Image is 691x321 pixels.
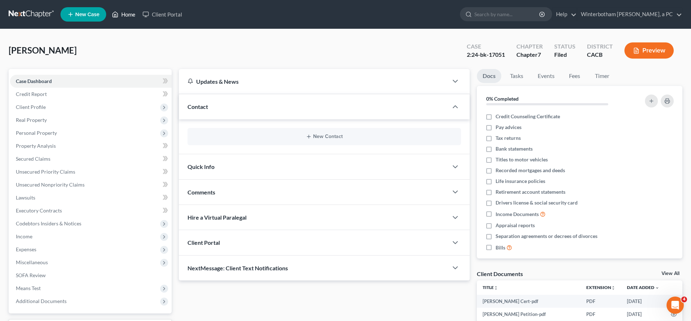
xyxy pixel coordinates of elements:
[16,298,67,304] span: Additional Documents
[667,297,684,314] iframe: Intercom live chat
[16,246,36,252] span: Expenses
[563,69,586,83] a: Fees
[10,88,172,101] a: Credit Report
[611,286,615,290] i: unfold_more
[477,69,501,83] a: Docs
[16,78,52,84] span: Case Dashboard
[483,285,498,290] a: Titleunfold_more
[188,103,208,110] span: Contact
[16,220,81,226] span: Codebtors Insiders & Notices
[16,156,50,162] span: Secured Claims
[552,8,577,21] a: Help
[16,285,41,291] span: Means Test
[621,308,665,321] td: [DATE]
[627,285,659,290] a: Date Added expand_more
[10,152,172,165] a: Secured Claims
[554,42,575,51] div: Status
[586,285,615,290] a: Extensionunfold_more
[10,269,172,282] a: SOFA Review
[496,145,533,152] span: Bank statements
[496,222,535,229] span: Appraisal reports
[516,51,543,59] div: Chapter
[16,207,62,214] span: Executory Contracts
[538,51,541,58] span: 7
[16,233,32,239] span: Income
[661,271,679,276] a: View All
[16,194,35,201] span: Lawsuits
[16,117,47,123] span: Real Property
[581,308,621,321] td: PDF
[188,265,288,271] span: NextMessage: Client Text Notifications
[16,169,75,175] span: Unsecured Priority Claims
[587,42,613,51] div: District
[496,167,565,174] span: Recorded mortgages and deeds
[496,156,548,163] span: Titles to motor vehicles
[10,75,172,88] a: Case Dashboard
[655,286,659,290] i: expand_more
[10,191,172,204] a: Lawsuits
[188,214,247,221] span: Hire a Virtual Paralegal
[139,8,186,21] a: Client Portal
[467,51,505,59] div: 2:24-bk-17051
[496,188,565,196] span: Retirement account statements
[496,199,578,206] span: Drivers license & social security card
[75,12,99,17] span: New Case
[477,308,581,321] td: [PERSON_NAME] Petition-pdf
[621,295,665,308] td: [DATE]
[681,297,687,302] span: 4
[589,69,615,83] a: Timer
[554,51,575,59] div: Filed
[188,239,220,246] span: Client Portal
[108,8,139,21] a: Home
[193,134,455,139] button: New Contact
[9,45,77,55] span: [PERSON_NAME]
[477,295,581,308] td: [PERSON_NAME] Cert-pdf
[496,178,545,185] span: Life insurance policies
[474,8,540,21] input: Search by name...
[16,259,48,265] span: Miscellaneous
[188,78,439,85] div: Updates & News
[496,124,521,131] span: Pay advices
[16,130,57,136] span: Personal Property
[624,42,674,59] button: Preview
[188,163,214,170] span: Quick Info
[496,211,539,218] span: Income Documents
[10,204,172,217] a: Executory Contracts
[494,286,498,290] i: unfold_more
[16,143,56,149] span: Property Analysis
[486,96,519,102] strong: 0% Completed
[532,69,560,83] a: Events
[496,233,597,240] span: Separation agreements or decrees of divorces
[16,272,46,278] span: SOFA Review
[581,295,621,308] td: PDF
[504,69,529,83] a: Tasks
[577,8,682,21] a: Winterbotham [PERSON_NAME], a PC
[477,270,523,278] div: Client Documents
[16,182,85,188] span: Unsecured Nonpriority Claims
[516,42,543,51] div: Chapter
[188,189,215,196] span: Comments
[496,113,560,120] span: Credit Counseling Certificate
[16,104,46,110] span: Client Profile
[10,165,172,178] a: Unsecured Priority Claims
[496,244,505,251] span: Bills
[10,178,172,191] a: Unsecured Nonpriority Claims
[467,42,505,51] div: Case
[587,51,613,59] div: CACB
[16,91,47,97] span: Credit Report
[496,134,521,142] span: Tax returns
[10,139,172,152] a: Property Analysis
